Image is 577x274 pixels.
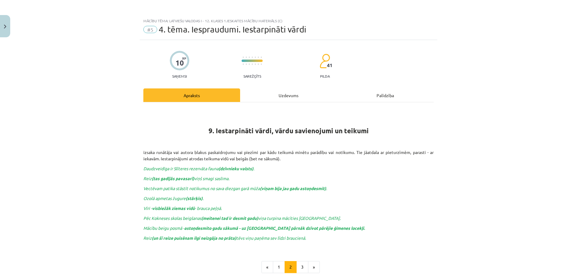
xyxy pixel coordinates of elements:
[143,166,254,171] span: Daudzveidīga ir Slīteres rezervāta fauna .
[273,261,285,273] button: 1
[319,54,330,69] img: students-c634bb4e5e11cddfef0936a35e636f08e4e9abd3cc4e673bd6f9a4125e45ecb1.svg
[201,215,258,221] strong: (meitenei tad ir desmit gadu)
[143,235,306,241] span: Reiz tēvs viņu paņēma sev līdzi braucienā.
[143,261,434,273] nav: Page navigation example
[240,88,337,102] div: Uzdevums
[320,74,330,78] p: pilda
[209,126,369,135] strong: 9. Iestarpināti vārdi, vārdu savienojumi un teikumi
[152,235,236,241] strong: (un šī reize puisēnam ilgi neizgāja no prāta)
[186,195,203,201] strong: (stārķis)
[337,88,434,102] div: Palīdzība
[143,137,434,162] p: izsaka runātāja vai autora blakus paskaidrojumu vai piezīmi par kādu teikumā minētu parādību vai ...
[327,63,332,68] span: 41
[4,25,6,29] img: icon-close-lesson-0947bae3869378f0d4975bcd49f059093ad1ed9edebbc8119c70593378902aed.svg
[143,215,341,221] span: Pēc Kokneses skolas beigšanas viņa turpina mācīties [GEOGRAPHIC_DATA].
[152,205,195,211] strong: visbiežāk ziemas vidū
[261,261,273,273] button: «
[143,225,365,231] span: Mācību beigu posmā -
[143,88,240,102] div: Apraksts
[159,24,306,34] span: 4. tēma. Iespraudumi. Iestarpināti vārdi
[176,59,184,67] div: 10
[260,186,326,191] strong: (viņam bija jau gadu astoņdesmit)
[143,205,222,211] span: Vīri - - brauca peļņā.
[285,261,297,273] button: 2
[296,261,308,273] button: 3
[143,26,157,33] span: #5
[184,225,365,231] strong: astoņdesmito gadu sākumā - uz [GEOGRAPHIC_DATA] pārnāk dzīvot pārējie ģimenes locekļi.
[308,261,320,273] button: »
[170,74,189,78] p: Saņemsi
[182,57,186,60] span: XP
[143,186,327,191] span: Vectēvam patika stāstīt notikumus no sava diezgan garā mūža .
[152,176,194,181] strong: (tas gadījās pavasarī)
[143,19,434,23] div: Mācību tēma: Latviešu valodas i - 12. klases 1.ieskaites mācību materiāls (c)
[143,195,203,201] span: Ozolā apmetas žugure .
[243,74,261,78] p: Sarežģīts
[218,166,253,171] strong: (dzīvnieku valsts)
[143,176,229,181] span: Reiz viņš smagi saslima.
